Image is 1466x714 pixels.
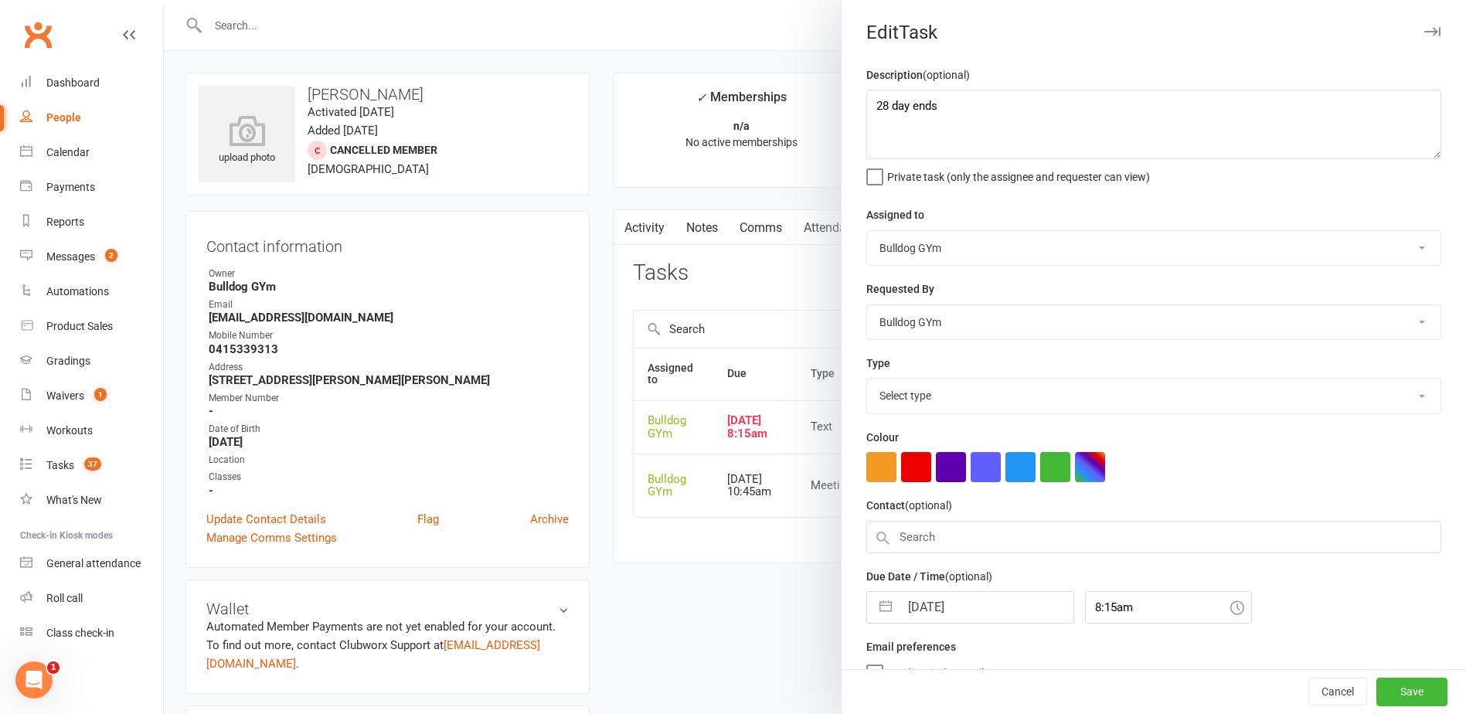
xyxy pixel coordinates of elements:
[20,205,163,240] a: Reports
[1308,678,1367,706] button: Cancel
[15,661,53,699] iframe: Intercom live chat
[20,66,163,100] a: Dashboard
[842,22,1466,43] div: Edit Task
[866,355,890,372] label: Type
[46,494,102,506] div: What's New
[20,170,163,205] a: Payments
[866,638,956,655] label: Email preferences
[20,274,163,309] a: Automations
[20,546,163,581] a: General attendance kiosk mode
[46,424,93,437] div: Workouts
[866,521,1441,553] input: Search
[866,206,924,223] label: Assigned to
[46,285,109,297] div: Automations
[20,616,163,651] a: Class kiosk mode
[866,429,899,446] label: Colour
[20,483,163,518] a: What's New
[46,216,84,228] div: Reports
[46,389,84,402] div: Waivers
[20,344,163,379] a: Gradings
[20,379,163,413] a: Waivers 1
[1376,678,1447,706] button: Save
[46,111,81,124] div: People
[46,592,83,604] div: Roll call
[866,568,992,585] label: Due Date / Time
[20,413,163,448] a: Workouts
[46,181,95,193] div: Payments
[46,146,90,158] div: Calendar
[46,557,141,569] div: General attendance
[46,320,113,332] div: Product Sales
[945,570,992,583] small: (optional)
[19,15,57,54] a: Clubworx
[923,69,970,81] small: (optional)
[20,448,163,483] a: Tasks 37
[20,135,163,170] a: Calendar
[105,249,117,262] span: 2
[46,250,95,263] div: Messages
[20,100,163,135] a: People
[47,661,60,674] span: 1
[20,240,163,274] a: Messages 2
[46,459,74,471] div: Tasks
[866,497,952,514] label: Contact
[887,165,1150,183] span: Private task (only the assignee and requester can view)
[46,76,100,89] div: Dashboard
[20,581,163,616] a: Roll call
[84,457,101,471] span: 37
[866,66,970,83] label: Description
[887,661,984,679] span: Send reminder email
[905,499,952,512] small: (optional)
[94,388,107,401] span: 1
[20,309,163,344] a: Product Sales
[46,355,90,367] div: Gradings
[46,627,114,639] div: Class check-in
[866,280,934,297] label: Requested By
